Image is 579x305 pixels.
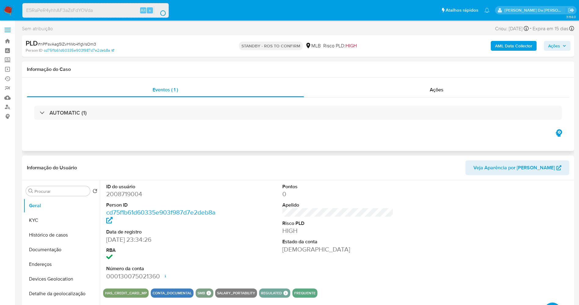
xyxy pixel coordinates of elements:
button: Documentação [24,242,100,257]
span: HIGH [346,42,357,49]
span: Sem atribuição [22,25,53,32]
span: # nPFsvAag5IZvHWo4flgVsOm3 [38,41,96,47]
p: patricia.varelo@mercadopago.com.br [505,7,566,13]
button: AML Data Collector [491,41,537,51]
div: Criou: [DATE] [495,24,529,33]
dt: RBA [106,247,218,254]
div: AUTOMATIC (1) [34,106,562,120]
dt: Data de registro [106,229,218,235]
h3: AUTOMATIC (1) [49,109,87,116]
dt: Person ID [106,202,218,208]
button: Histórico de casos [24,228,100,242]
dt: Estado da conta [282,238,394,245]
dd: 2008719004 [106,190,218,198]
dd: [DEMOGRAPHIC_DATA] [282,245,394,254]
span: s [149,7,151,13]
dt: ID do usuário [106,183,218,190]
input: Procurar [34,189,88,194]
div: MLB [305,42,321,49]
dt: Pontos [282,183,394,190]
button: search-icon [154,6,166,15]
button: Veja Aparência por [PERSON_NAME] [465,160,569,175]
span: Alt [141,7,146,13]
h1: Informação do Usuário [27,165,77,171]
button: Retornar ao pedido padrão [92,189,97,195]
span: - [530,24,531,33]
dd: 000130075021360 [106,272,218,281]
p: STANDBY - ROS TO CONFIRM [239,42,303,50]
dd: [DATE] 23:34:26 [106,235,218,244]
button: Ações [544,41,570,51]
button: Endereços [24,257,100,272]
b: AML Data Collector [495,41,532,51]
span: Atalhos rápidos [446,7,478,13]
dd: 0 [282,190,394,198]
button: Detalhe da geolocalização [24,286,100,301]
button: Procurar [28,189,33,193]
span: Ações [548,41,560,51]
button: KYC [24,213,100,228]
b: PLD [26,38,38,48]
span: Eventos ( 1 ) [153,86,178,93]
a: cd75f1b61d60335e903f987d7e2deb8a [106,208,215,225]
span: Expira em 15 dias [533,25,568,32]
input: Pesquise usuários ou casos... [23,6,168,14]
dt: Risco PLD [282,220,394,227]
a: Notificações [484,8,490,13]
span: Risco PLD: [323,42,357,49]
a: Sair [568,7,574,13]
a: cd75f1b61d60335e903f987d7e2deb8a [44,48,114,53]
button: Devices Geolocation [24,272,100,286]
h1: Informação do Caso [27,66,569,72]
dd: HIGH [282,226,394,235]
button: Geral [24,198,100,213]
dt: Número da conta [106,265,218,272]
span: Ações [430,86,443,93]
dt: Apelido [282,202,394,208]
span: Veja Aparência por [PERSON_NAME] [473,160,555,175]
b: Person ID [26,48,42,53]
